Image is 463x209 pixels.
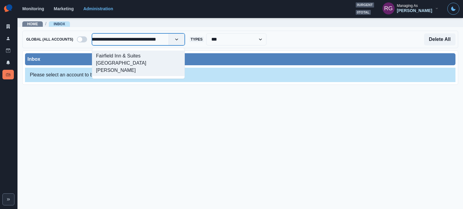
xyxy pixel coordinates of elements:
span: 0 urgent [356,2,374,8]
a: Inbox [54,22,65,26]
a: Notifications [2,58,14,67]
span: 0 total [356,10,371,15]
span: / [45,21,46,27]
div: Inbox [27,56,453,63]
div: Managing As [397,4,418,8]
button: Delete All [424,33,455,45]
nav: breadcrumb [22,21,70,27]
span: Global (All Accounts) [25,37,74,42]
a: Marketing [54,6,74,11]
a: Monitoring [22,6,44,11]
a: Users [2,34,14,43]
a: Home [27,22,38,26]
div: Please select an account to begin or select GLOBAL to see all emails. [25,68,455,82]
div: Fairfield Inn & Suites [GEOGRAPHIC_DATA] [PERSON_NAME] [92,51,184,76]
button: Managing As[PERSON_NAME] [378,2,444,14]
button: Toggle Mode [447,3,459,15]
a: Draft Posts [2,46,14,55]
a: Inbox [2,70,14,79]
a: Clients [2,22,14,31]
a: Administration [83,6,113,11]
div: Russel Gabiosa [384,1,393,16]
div: [PERSON_NAME] [397,8,432,13]
span: Types [190,37,204,42]
button: Expand [2,193,14,205]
